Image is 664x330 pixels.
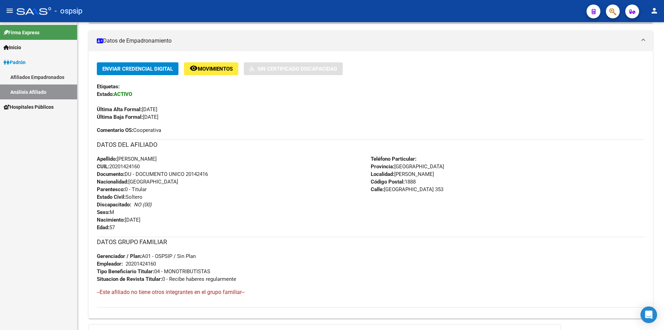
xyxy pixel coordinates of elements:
[371,179,416,185] span: 1888
[97,179,178,185] span: [GEOGRAPHIC_DATA]
[97,268,154,275] strong: Tipo Beneficiario Titular:
[97,253,196,259] span: A01 - OSPSIP / Sin Plan
[97,217,125,223] strong: Nacimiento:
[371,156,416,162] strong: Teléfono Particular:
[97,62,178,75] button: Enviar Credencial Digital
[114,91,132,97] strong: ACTIVO
[3,103,54,111] span: Hospitales Públicos
[97,106,142,113] strong: Última Alta Formal:
[371,171,434,177] span: [PERSON_NAME]
[97,276,236,282] span: 0 - Recibe haberes regularmente
[97,156,157,162] span: [PERSON_NAME]
[97,127,133,133] strong: Comentario OS:
[97,83,120,90] strong: Etiquetas:
[3,59,26,66] span: Padrón
[97,209,114,215] span: M
[97,209,110,215] strong: Sexo:
[97,194,142,200] span: Soltero
[97,171,208,177] span: DU - DOCUMENTO UNICO 20142416
[97,126,161,134] span: Cooperativa
[97,163,140,170] span: 20201424160
[97,261,123,267] strong: Empleador:
[650,7,658,15] mat-icon: person
[134,202,151,208] i: NO (00)
[371,186,384,193] strong: Calle:
[97,91,114,97] strong: Estado:
[55,3,82,19] span: - ospsip
[89,51,653,319] div: Datos de Empadronamiento
[89,30,653,51] mat-expansion-panel-header: Datos de Empadronamiento
[371,163,394,170] strong: Provincia:
[97,253,142,259] strong: Gerenciador / Plan:
[257,66,337,72] span: Sin Certificado Discapacidad
[190,64,198,72] mat-icon: remove_red_eye
[97,114,158,120] span: [DATE]
[97,186,147,193] span: 0 - Titular
[97,171,124,177] strong: Documento:
[97,114,143,120] strong: Última Baja Formal:
[3,29,39,36] span: Firma Express
[97,186,125,193] strong: Parentesco:
[371,186,443,193] span: [GEOGRAPHIC_DATA] 353
[3,44,21,51] span: Inicio
[198,66,233,72] span: Movimientos
[126,260,156,268] div: 20201424160
[97,37,636,45] mat-panel-title: Datos de Empadronamiento
[97,106,157,113] span: [DATE]
[371,171,394,177] strong: Localidad:
[97,237,645,247] h3: DATOS GRUPO FAMILIAR
[244,62,343,75] button: Sin Certificado Discapacidad
[97,268,210,275] span: 04 - MONOTRIBUTISTAS
[184,62,238,75] button: Movimientos
[97,202,131,208] strong: Discapacitado:
[371,179,405,185] strong: Código Postal:
[102,66,173,72] span: Enviar Credencial Digital
[97,163,109,170] strong: CUIL:
[97,224,115,231] span: 57
[97,179,128,185] strong: Nacionalidad:
[97,217,140,223] span: [DATE]
[97,288,645,296] h4: --Este afiliado no tiene otros integrantes en el grupo familiar--
[640,306,657,323] div: Open Intercom Messenger
[97,194,126,200] strong: Estado Civil:
[97,224,109,231] strong: Edad:
[6,7,14,15] mat-icon: menu
[371,163,444,170] span: [GEOGRAPHIC_DATA]
[97,276,162,282] strong: Situacion de Revista Titular:
[97,156,117,162] strong: Apellido:
[97,140,645,150] h3: DATOS DEL AFILIADO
